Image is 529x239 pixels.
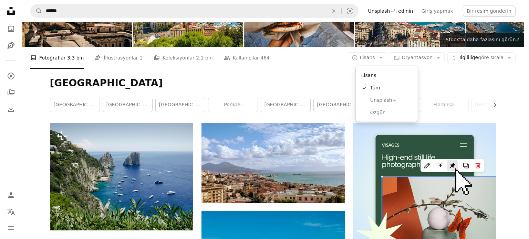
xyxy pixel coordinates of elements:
font: Lisans [361,73,376,78]
font: Özgür [370,110,385,115]
font: Lisans [360,55,375,60]
button: Lisans [348,52,387,63]
div: Lisans [356,66,418,122]
font: Unsplash+ [370,97,396,103]
button: Oryantasyon [390,52,445,63]
font: Tüm [370,85,380,90]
